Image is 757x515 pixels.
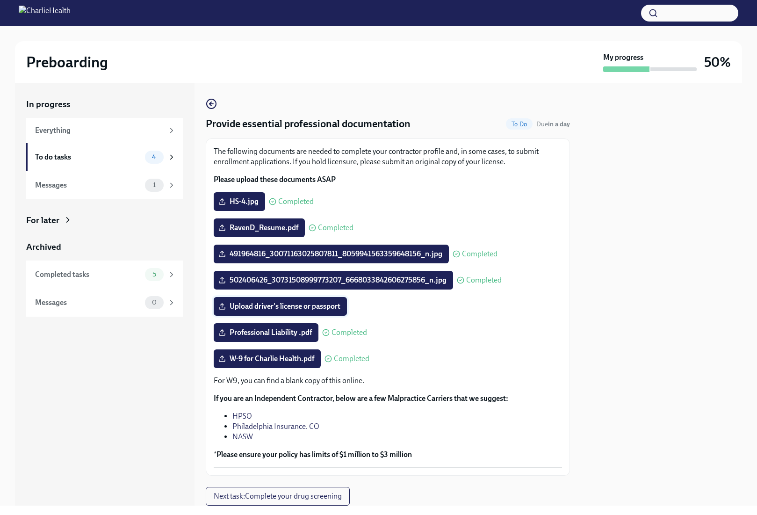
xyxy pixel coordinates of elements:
span: Completed [466,276,502,284]
a: For later [26,214,183,226]
h3: 50% [704,54,731,71]
span: Completed [334,355,369,363]
span: 491964816_30071163025807811_8059941563359648156_n.jpg [220,249,442,259]
span: Completed [332,329,367,336]
a: Completed tasks5 [26,261,183,289]
span: To Do [506,121,533,128]
div: To do tasks [35,152,141,162]
span: Professional Liability .pdf [220,328,312,337]
span: Completed [318,224,353,232]
label: 491964816_30071163025807811_8059941563359648156_n.jpg [214,245,449,263]
span: 502406426_30731508999773207_6668033842606275856_n.jpg [220,276,447,285]
div: For later [26,214,59,226]
span: HS-4.jpg [220,197,259,206]
span: Next task : Complete your drug screening [214,492,342,501]
strong: Please upload these documents ASAP [214,175,336,184]
label: Professional Liability .pdf [214,323,318,342]
div: Completed tasks [35,269,141,280]
a: NASW [232,432,253,441]
label: 502406426_30731508999773207_6668033842606275856_n.jpg [214,271,453,290]
span: 1 [147,181,161,189]
label: RavenD_Resume.pdf [214,218,305,237]
span: 0 [146,299,162,306]
div: Messages [35,180,141,190]
div: Everything [35,125,164,136]
a: Messages0 [26,289,183,317]
a: Messages1 [26,171,183,199]
span: Completed [278,198,314,205]
span: RavenD_Resume.pdf [220,223,298,232]
span: Upload driver's license or passport [220,302,340,311]
a: HPSO [232,412,252,421]
strong: My progress [603,52,643,63]
p: For W9, you can find a blank copy of this online. [214,376,562,386]
span: 4 [146,153,162,160]
label: Upload driver's license or passport [214,297,347,316]
h2: Preboarding [26,53,108,72]
span: August 31st, 2025 09:00 [536,120,570,129]
span: W-9 for Charlie Health.pdf [220,354,314,363]
span: 5 [147,271,162,278]
p: The following documents are needed to complete your contractor profile and, in some cases, to sub... [214,146,562,167]
a: Philadelphia Insurance. CO [232,422,319,431]
strong: Please ensure your policy has limits of $1 million to $3 million [216,450,412,459]
div: Messages [35,297,141,308]
button: Next task:Complete your drug screening [206,487,350,506]
strong: If you are an Independent Contractor, below are a few Malpractice Carriers that we suggest: [214,394,508,403]
a: To do tasks4 [26,143,183,171]
a: In progress [26,98,183,110]
h4: Provide essential professional documentation [206,117,411,131]
a: Everything [26,118,183,143]
label: HS-4.jpg [214,192,265,211]
a: Archived [26,241,183,253]
img: CharlieHealth [19,6,71,21]
strong: in a day [548,120,570,128]
span: Completed [462,250,497,258]
span: Due [536,120,570,128]
label: W-9 for Charlie Health.pdf [214,349,321,368]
